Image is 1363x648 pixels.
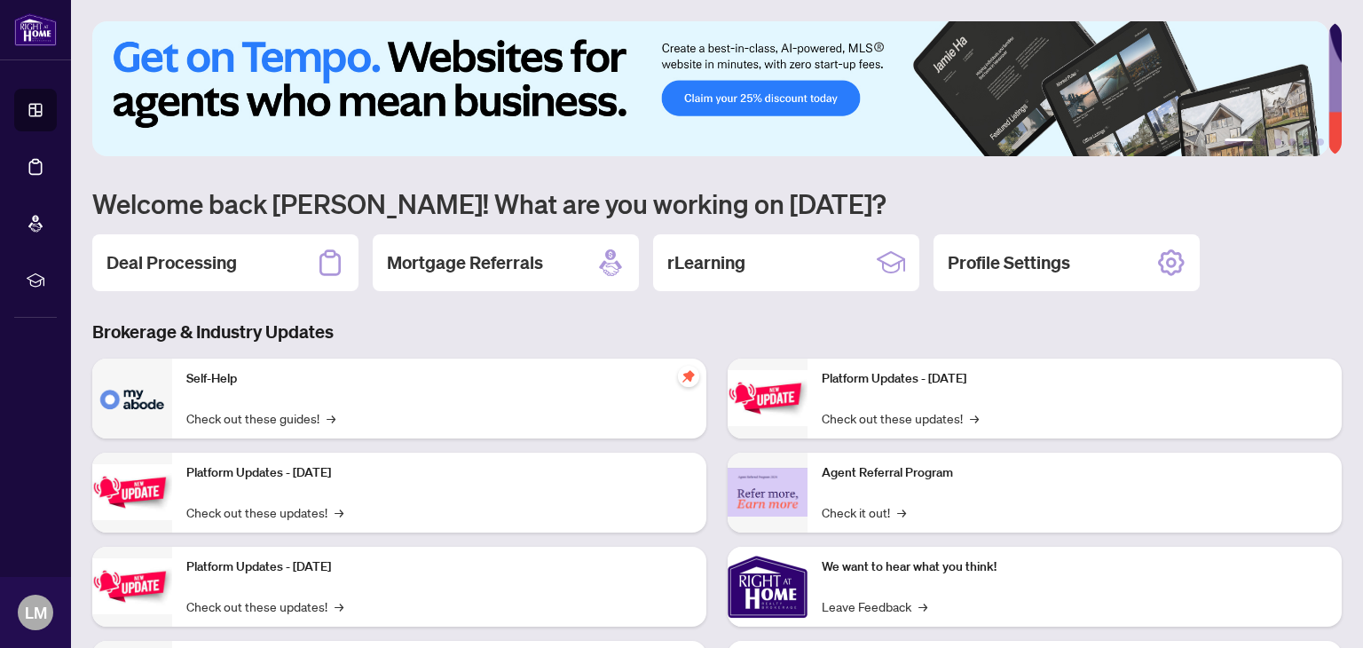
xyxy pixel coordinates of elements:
h2: Profile Settings [948,250,1070,275]
h1: Welcome back [PERSON_NAME]! What are you working on [DATE]? [92,186,1342,220]
img: Platform Updates - July 21, 2025 [92,558,172,614]
span: pushpin [678,366,699,387]
button: 5 [1303,138,1310,146]
button: 4 [1288,138,1296,146]
p: Platform Updates - [DATE] [186,557,692,577]
img: logo [14,13,57,46]
span: → [335,502,343,522]
p: Platform Updates - [DATE] [186,463,692,483]
button: 6 [1317,138,1324,146]
button: 1 [1225,138,1253,146]
h2: Deal Processing [106,250,237,275]
img: We want to hear what you think! [728,547,808,627]
span: → [918,597,927,616]
span: → [327,408,335,428]
img: Slide 0 [92,21,1328,156]
span: → [970,408,979,428]
img: Platform Updates - June 23, 2025 [728,370,808,426]
img: Self-Help [92,359,172,439]
a: Check out these guides!→ [186,408,335,428]
span: → [897,502,906,522]
p: Platform Updates - [DATE] [822,369,1328,389]
a: Check out these updates!→ [822,408,979,428]
span: → [335,597,343,616]
p: Self-Help [186,369,692,389]
h3: Brokerage & Industry Updates [92,320,1342,344]
p: We want to hear what you think! [822,557,1328,577]
button: 3 [1274,138,1281,146]
a: Check out these updates!→ [186,597,343,616]
img: Platform Updates - September 16, 2025 [92,464,172,520]
a: Check it out!→ [822,502,906,522]
a: Leave Feedback→ [822,597,927,616]
button: Open asap [1292,586,1345,639]
button: 2 [1260,138,1267,146]
h2: rLearning [667,250,745,275]
h2: Mortgage Referrals [387,250,543,275]
a: Check out these updates!→ [186,502,343,522]
p: Agent Referral Program [822,463,1328,483]
img: Agent Referral Program [728,468,808,517]
span: LM [25,600,47,625]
